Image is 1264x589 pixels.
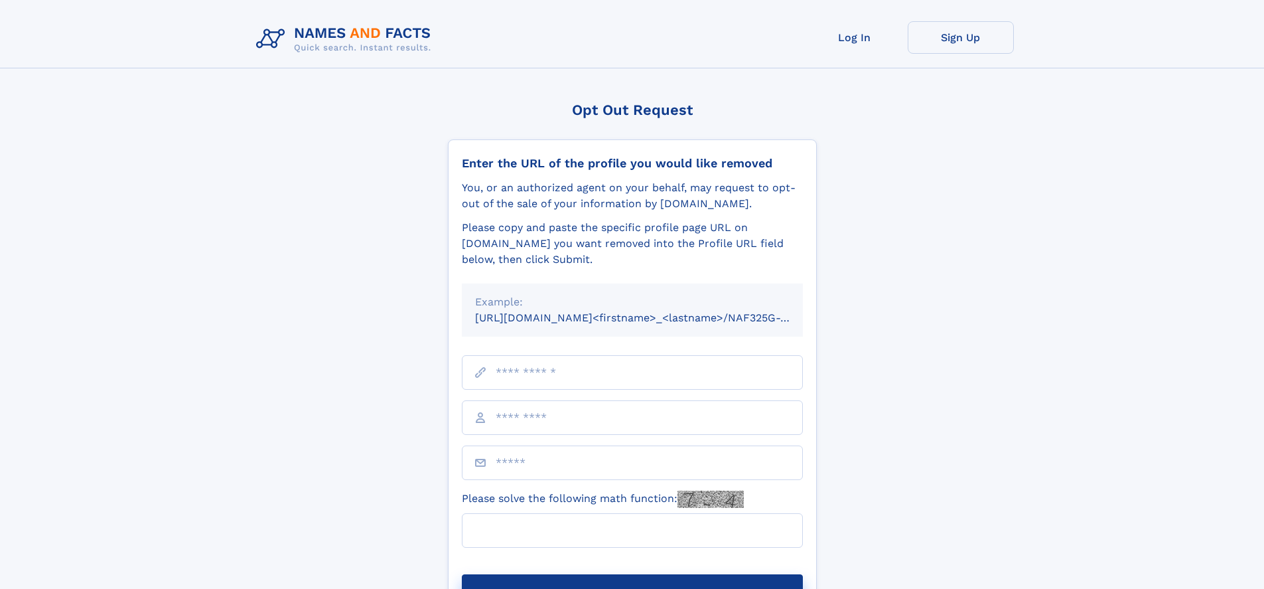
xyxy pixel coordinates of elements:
[448,102,817,118] div: Opt Out Request
[462,220,803,268] div: Please copy and paste the specific profile page URL on [DOMAIN_NAME] you want removed into the Pr...
[475,311,828,324] small: [URL][DOMAIN_NAME]<firstname>_<lastname>/NAF325G-xxxxxxxx
[908,21,1014,54] a: Sign Up
[802,21,908,54] a: Log In
[462,491,744,508] label: Please solve the following math function:
[251,21,442,57] img: Logo Names and Facts
[462,180,803,212] div: You, or an authorized agent on your behalf, may request to opt-out of the sale of your informatio...
[475,294,790,310] div: Example:
[462,156,803,171] div: Enter the URL of the profile you would like removed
